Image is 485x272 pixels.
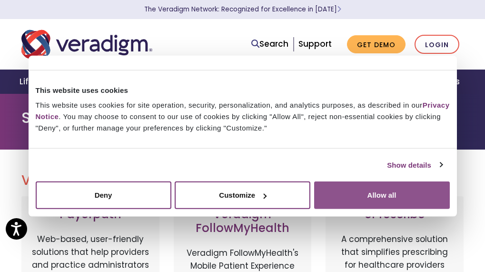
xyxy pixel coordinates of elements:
[175,181,310,209] button: Customize
[21,172,464,189] h2: Veradigm Solutions
[36,181,171,209] button: Deny
[335,208,454,222] h3: ePrescribe
[36,84,450,96] div: This website uses cookies
[144,5,341,14] a: The Veradigm Network: Recognized for Excellence in [DATE]Learn More
[183,208,302,235] h3: Veradigm FollowMyHealth
[337,5,341,14] span: Learn More
[314,181,450,209] button: Allow all
[21,29,152,60] img: Veradigm logo
[347,35,406,54] a: Get Demo
[31,208,150,222] h3: Payerpath
[36,101,450,121] a: Privacy Notice
[387,159,442,171] a: Show details
[415,35,459,54] a: Login
[14,70,81,94] a: Life Sciences
[21,109,464,127] h1: Solution Login
[36,100,450,134] div: This website uses cookies for site operation, security, personalization, and analytics purposes, ...
[298,38,332,50] a: Support
[251,38,288,50] a: Search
